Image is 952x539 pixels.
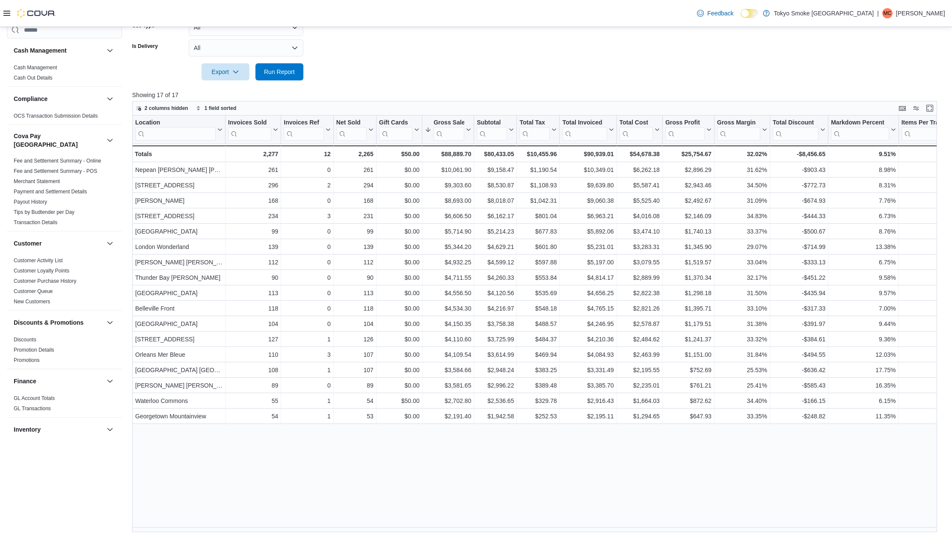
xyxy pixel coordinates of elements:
[694,5,737,22] a: Feedback
[562,288,614,298] div: $4,656.25
[14,158,101,164] a: Fee and Settlement Summary - Online
[14,168,97,174] a: Fee and Settlement Summary - POS
[14,188,87,195] span: Payment and Settlement Details
[135,165,222,175] div: Nepean [PERSON_NAME] [PERSON_NAME]
[336,149,374,159] div: 2,265
[707,9,733,18] span: Feedback
[7,255,122,310] div: Customer
[773,180,825,190] div: -$772.73
[379,165,420,175] div: $0.00
[14,357,40,363] a: Promotions
[379,272,420,283] div: $0.00
[741,9,759,18] input: Dark Mode
[336,288,374,298] div: 113
[619,288,659,298] div: $2,822.38
[105,317,115,328] button: Discounts & Promotions
[619,195,659,206] div: $5,525.40
[619,242,659,252] div: $3,283.31
[7,62,122,86] div: Cash Management
[717,272,767,283] div: 32.17%
[477,226,514,237] div: $5,214.23
[379,257,420,267] div: $0.00
[379,288,420,298] div: $0.00
[228,226,278,237] div: 99
[773,165,825,175] div: -$903.43
[105,424,115,435] button: Inventory
[477,165,514,175] div: $9,158.47
[14,425,103,434] button: Inventory
[717,149,767,159] div: 32.02%
[14,65,57,71] a: Cash Management
[205,105,237,112] span: 1 field sorted
[562,149,614,159] div: $90,939.01
[619,303,659,314] div: $2,821.26
[14,198,47,205] span: Payout History
[619,119,659,141] button: Total Cost
[336,257,374,267] div: 112
[14,209,74,216] span: Tips by Budtender per Day
[773,119,819,141] div: Total Discount
[228,257,278,267] div: 112
[14,278,77,284] a: Customer Purchase History
[336,242,374,252] div: 139
[562,242,614,252] div: $5,231.01
[562,211,614,221] div: $6,963.21
[831,288,896,298] div: 9.57%
[14,75,53,81] a: Cash Out Details
[284,272,330,283] div: 0
[773,272,825,283] div: -$451.22
[619,257,659,267] div: $3,079.55
[665,211,712,221] div: $2,146.09
[379,242,420,252] div: $0.00
[228,211,278,221] div: 234
[284,165,330,175] div: 0
[336,180,374,190] div: 294
[284,226,330,237] div: 0
[425,149,471,159] div: $88,889.70
[433,119,464,141] div: Gross Sales
[228,149,278,159] div: 2,277
[773,242,825,252] div: -$714.99
[831,119,889,127] div: Markdown Percent
[189,19,303,36] button: All
[14,239,42,248] h3: Customer
[14,132,103,149] button: Cova Pay [GEOGRAPHIC_DATA]
[425,242,471,252] div: $5,344.20
[105,135,115,145] button: Cova Pay [GEOGRAPHIC_DATA]
[14,288,53,295] span: Customer Queue
[379,119,420,141] button: Gift Cards
[207,63,244,80] span: Export
[519,119,550,127] div: Total Tax
[284,149,330,159] div: 12
[135,303,222,314] div: Belleville Front
[665,149,712,159] div: $25,754.67
[14,168,97,175] span: Fee and Settlement Summary - POS
[911,103,921,113] button: Display options
[425,165,471,175] div: $10,061.90
[14,318,103,327] button: Discounts & Promotions
[14,298,50,305] span: New Customers
[14,95,47,103] h3: Compliance
[665,119,712,141] button: Gross Profit
[228,195,278,206] div: 168
[14,74,53,81] span: Cash Out Details
[562,180,614,190] div: $9,639.80
[897,103,908,113] button: Keyboard shortcuts
[831,211,896,221] div: 6.73%
[284,119,330,141] button: Invoices Ref
[425,272,471,283] div: $4,711.55
[665,180,712,190] div: $2,943.46
[135,242,222,252] div: London Wonderland
[665,242,712,252] div: $1,345.90
[14,257,63,264] span: Customer Activity List
[717,119,760,141] div: Gross Margin
[284,242,330,252] div: 0
[14,267,69,274] span: Customer Loyalty Points
[135,149,222,159] div: Totals
[425,303,471,314] div: $4,534.30
[425,288,471,298] div: $4,556.50
[831,119,896,141] button: Markdown Percent
[433,119,464,127] div: Gross Sales
[773,257,825,267] div: -$333.13
[14,209,74,215] a: Tips by Budtender per Day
